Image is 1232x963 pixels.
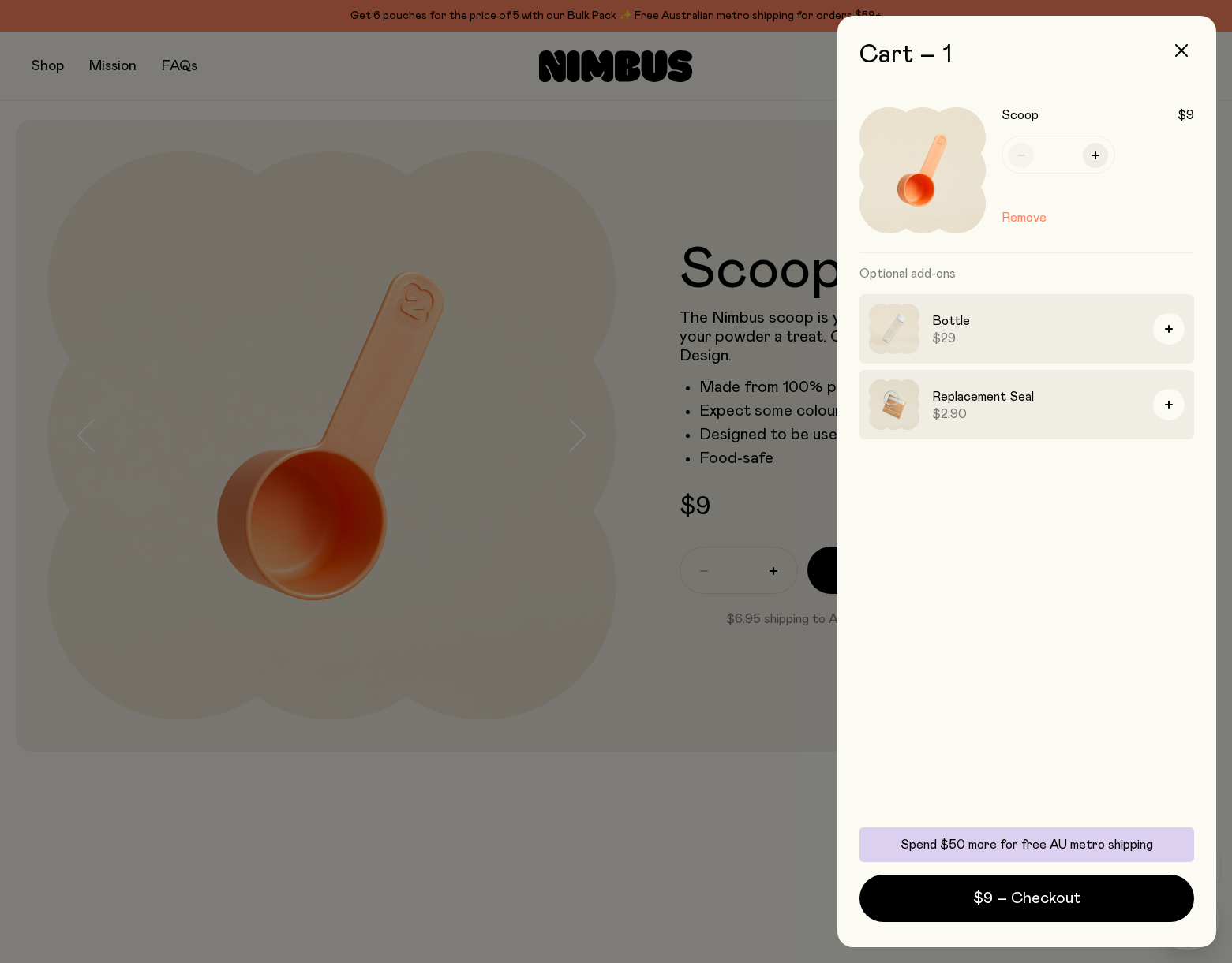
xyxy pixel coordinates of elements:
[1002,208,1047,227] button: Remove
[859,253,1194,294] h3: Optional add-ons
[973,887,1080,909] span: $9 – Checkout
[1178,107,1194,123] span: $9
[932,387,1140,406] h3: Replacement Seal
[932,330,1140,346] span: $29
[859,875,1194,922] button: $9 – Checkout
[869,837,1185,853] p: Spend $50 more for free AU metro shipping
[932,406,1140,422] span: $2.90
[1002,107,1039,123] h3: Scoop
[932,312,1140,330] h3: Bottle
[859,41,1194,69] h2: Cart – 1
